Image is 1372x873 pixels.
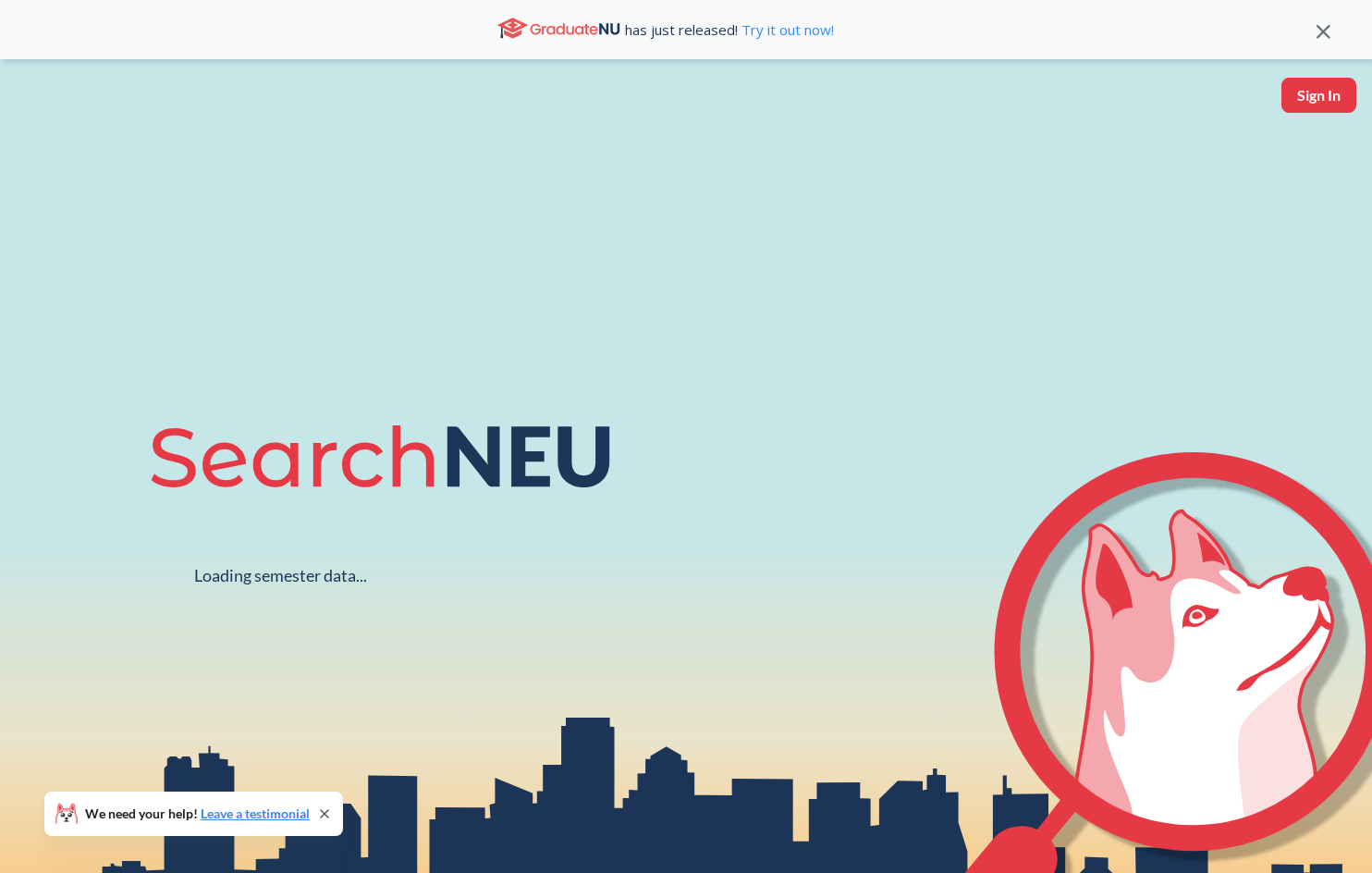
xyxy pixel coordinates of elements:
[738,20,834,39] a: Try it out now!
[18,78,62,140] a: sandbox logo
[1281,78,1356,113] button: Sign In
[625,19,834,40] span: has just released!
[194,565,367,586] div: Loading semester data...
[85,807,310,820] span: We need your help!
[201,805,310,821] a: Leave a testimonial
[18,78,62,134] img: sandbox logo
